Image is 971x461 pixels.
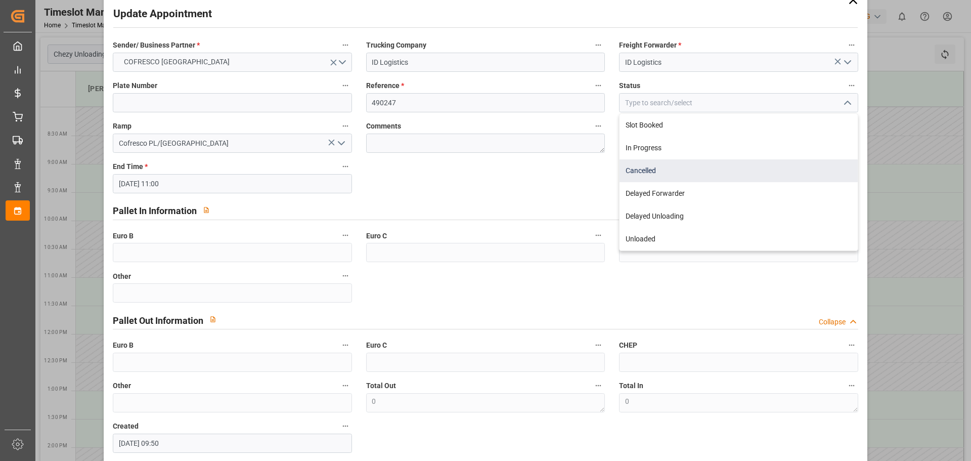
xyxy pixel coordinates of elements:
button: open menu [839,55,854,70]
button: View description [203,310,223,329]
span: CHEP [619,340,637,351]
button: Plate Number [339,79,352,92]
span: Euro C [366,340,387,351]
span: Created [113,421,139,432]
button: Trucking Company [592,38,605,52]
button: Status [845,79,858,92]
textarea: 0 [366,393,605,412]
span: Sender/ Business Partner [113,40,200,51]
button: Ramp [339,119,352,133]
span: Euro B [113,231,134,241]
span: Reference [366,80,404,91]
button: Other [339,269,352,282]
span: Other [113,271,131,282]
span: Status [619,80,640,91]
input: Type to search/select [113,134,351,153]
div: Unloaded [620,228,857,250]
button: Euro B [339,339,352,352]
h2: Update Appointment [113,6,212,22]
div: Collapse [819,317,846,327]
h2: Pallet Out Information [113,314,203,327]
button: Reference * [592,79,605,92]
button: open menu [113,53,351,72]
input: DD.MM.YYYY HH:MM [113,174,351,193]
button: Freight Forwarder * [845,38,858,52]
span: Comments [366,121,401,132]
button: CHEP [845,339,858,352]
input: DD.MM.YYYY HH:MM [113,434,351,453]
span: Ramp [113,121,131,132]
button: open menu [333,136,348,151]
button: View description [197,200,216,220]
button: close menu [839,95,854,111]
h2: Pallet In Information [113,204,197,218]
span: Total Out [366,381,396,391]
span: Euro C [366,231,387,241]
button: Total In [845,379,858,392]
button: Comments [592,119,605,133]
span: Other [113,381,131,391]
div: Delayed Forwarder [620,182,857,205]
button: Other [339,379,352,392]
span: End Time [113,161,148,172]
button: Created [339,420,352,433]
div: Slot Booked [620,114,857,137]
input: Type to search/select [619,93,858,112]
div: In Progress [620,137,857,159]
textarea: 0 [619,393,858,412]
span: Total In [619,381,643,391]
span: Plate Number [113,80,157,91]
div: Delayed Unloading [620,205,857,228]
button: Sender/ Business Partner * [339,38,352,52]
span: Trucking Company [366,40,426,51]
button: Total Out [592,379,605,392]
button: Euro C [592,229,605,242]
span: Euro B [113,340,134,351]
button: Euro C [592,339,605,352]
button: End Time * [339,160,352,173]
span: COFRESCO [GEOGRAPHIC_DATA] [119,57,235,67]
div: Cancelled [620,159,857,182]
span: Freight Forwarder [619,40,681,51]
button: Euro B [339,229,352,242]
